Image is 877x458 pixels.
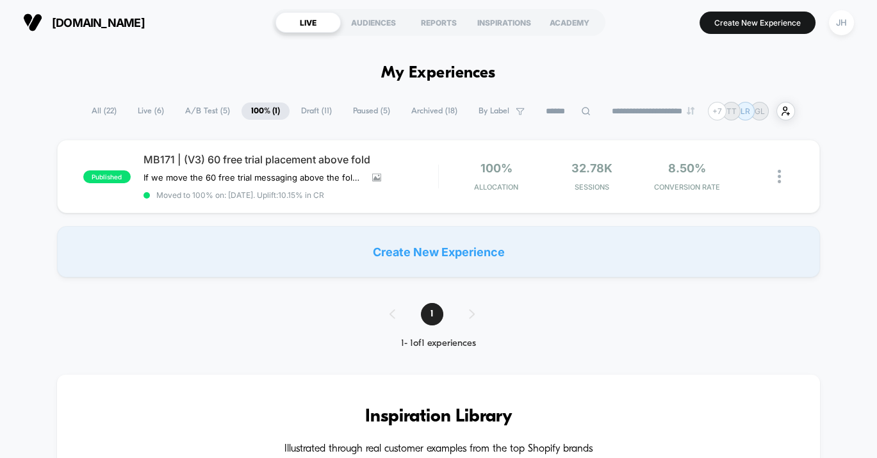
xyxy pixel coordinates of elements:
span: 1 [421,303,443,325]
p: LR [741,106,750,116]
div: REPORTS [406,12,471,33]
h3: Inspiration Library [95,407,782,427]
span: A/B Test ( 5 ) [176,102,240,120]
div: Create New Experience [57,226,820,277]
h4: Illustrated through real customer examples from the top Shopify brands [95,443,782,455]
span: published [83,170,131,183]
span: 100% ( 1 ) [242,102,290,120]
span: CONVERSION RATE [643,183,732,192]
div: JH [829,10,854,35]
span: Paused ( 5 ) [343,102,400,120]
p: GL [755,106,765,116]
span: Allocation [474,183,518,192]
span: All ( 22 ) [82,102,126,120]
button: Create New Experience [700,12,816,34]
img: close [778,170,781,183]
button: JH [825,10,858,36]
div: + 7 [708,102,726,120]
div: ACADEMY [537,12,602,33]
span: Sessions [547,183,636,192]
img: Visually logo [23,13,42,32]
span: Moved to 100% on: [DATE] . Uplift: 10.15% in CR [156,190,324,200]
span: Draft ( 11 ) [291,102,341,120]
p: TT [726,106,737,116]
div: INSPIRATIONS [471,12,537,33]
div: AUDIENCES [341,12,406,33]
span: By Label [479,106,509,116]
div: 1 - 1 of 1 experiences [377,338,500,349]
span: 32.78k [571,161,612,175]
img: end [687,107,694,115]
span: MB171 | (V3) 60 free trial placement above fold [143,153,438,166]
span: [DOMAIN_NAME] [52,16,145,29]
button: [DOMAIN_NAME] [19,12,149,33]
h1: My Experiences [381,64,496,83]
span: If we move the 60 free trial messaging above the fold for mobile,then conversions will increase,b... [143,172,363,183]
span: 8.50% [668,161,706,175]
div: LIVE [275,12,341,33]
span: 100% [480,161,512,175]
span: Live ( 6 ) [128,102,174,120]
span: Archived ( 18 ) [402,102,467,120]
